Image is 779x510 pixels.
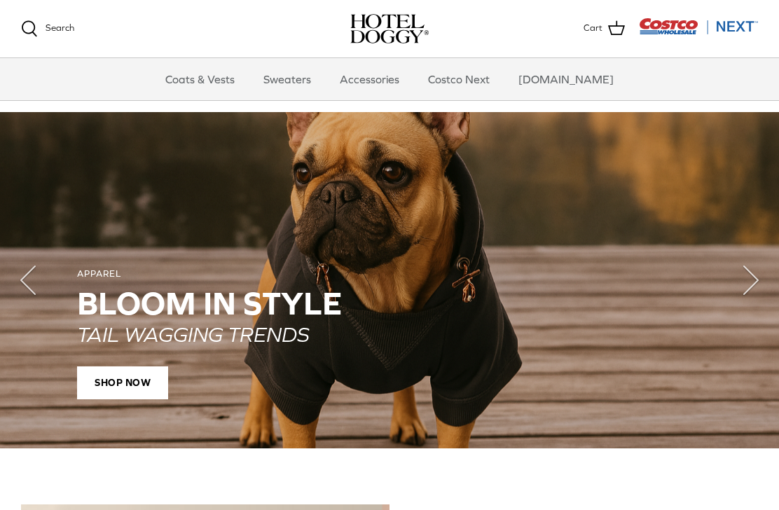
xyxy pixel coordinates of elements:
a: Accessories [327,58,412,100]
a: hoteldoggy.com hoteldoggycom [350,14,429,43]
img: hoteldoggycom [350,14,429,43]
h2: Bloom in Style [77,286,702,322]
a: Visit Costco Next [639,27,758,37]
a: Coats & Vests [153,58,247,100]
div: APPAREL [77,268,702,280]
a: Cart [584,20,625,38]
span: SHOP NOW [77,366,168,399]
a: Search [21,20,74,37]
button: Next [723,252,779,308]
span: Cart [584,21,602,36]
span: Search [46,22,74,33]
a: Costco Next [415,58,502,100]
a: Sweaters [251,58,324,100]
img: Costco Next [639,18,758,35]
a: [DOMAIN_NAME] [506,58,626,100]
em: TAIL WAGGING TRENDS [77,322,309,345]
